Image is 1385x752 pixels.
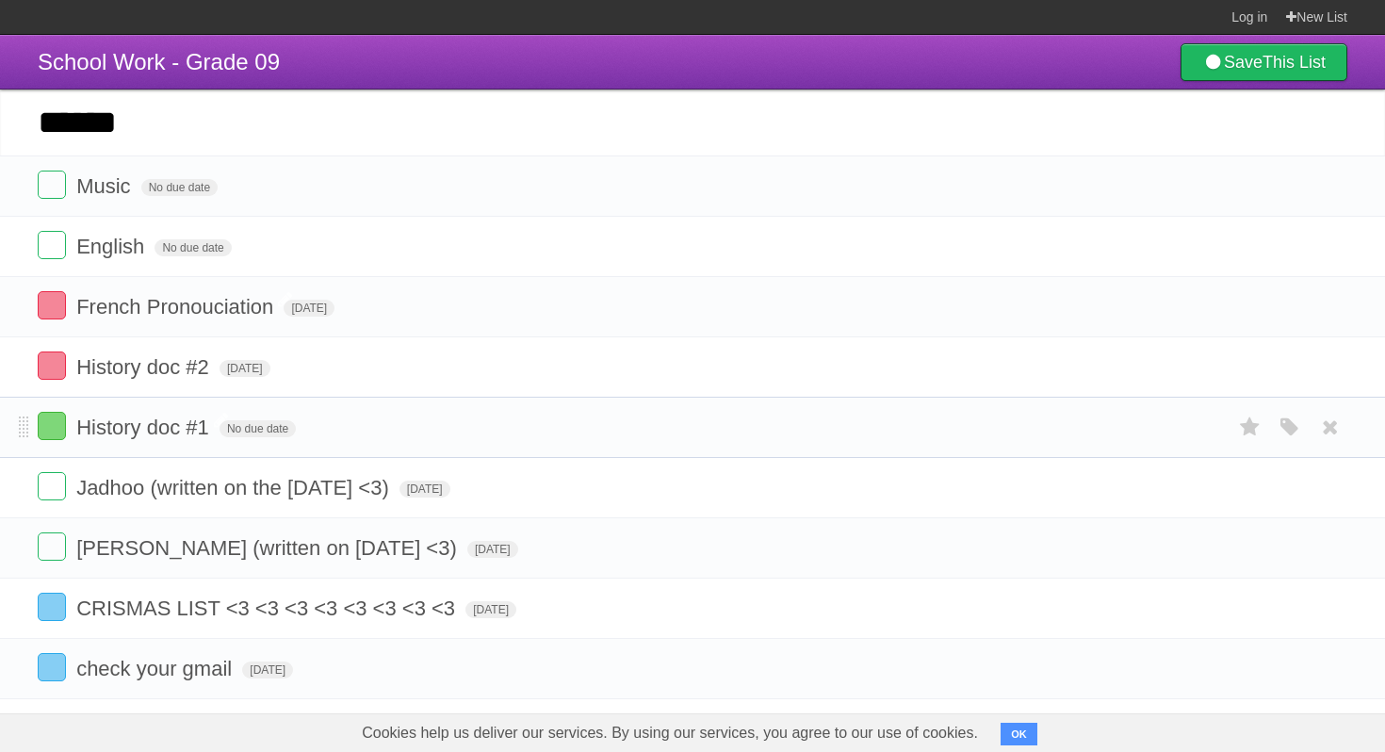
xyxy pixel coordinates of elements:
[76,536,462,560] span: [PERSON_NAME] (written on [DATE] <3)
[155,239,231,256] span: No due date
[220,420,296,437] span: No due date
[38,49,280,74] span: School Work - Grade 09
[76,416,214,439] span: History doc #1
[76,295,278,319] span: French Pronouciation
[465,601,516,618] span: [DATE]
[1263,53,1326,72] b: This List
[38,231,66,259] label: Done
[76,597,460,620] span: CRISMAS LIST <3 <3 <3 <3 <3 <3 <3 <3
[76,476,394,499] span: Jadhoo (written on the [DATE] <3)
[38,291,66,319] label: Done
[220,360,270,377] span: [DATE]
[1001,723,1037,745] button: OK
[38,593,66,621] label: Done
[76,355,214,379] span: History doc #2
[76,657,236,680] span: check your gmail
[284,300,334,317] span: [DATE]
[38,532,66,561] label: Done
[38,171,66,199] label: Done
[38,653,66,681] label: Done
[242,662,293,678] span: [DATE]
[399,481,450,498] span: [DATE]
[1181,43,1347,81] a: SaveThis List
[38,472,66,500] label: Done
[467,541,518,558] span: [DATE]
[76,174,135,198] span: Music
[76,235,149,258] span: English
[343,714,997,752] span: Cookies help us deliver our services. By using our services, you agree to our use of cookies.
[1232,412,1268,443] label: Star task
[38,351,66,380] label: Done
[141,179,218,196] span: No due date
[38,412,66,440] label: Done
